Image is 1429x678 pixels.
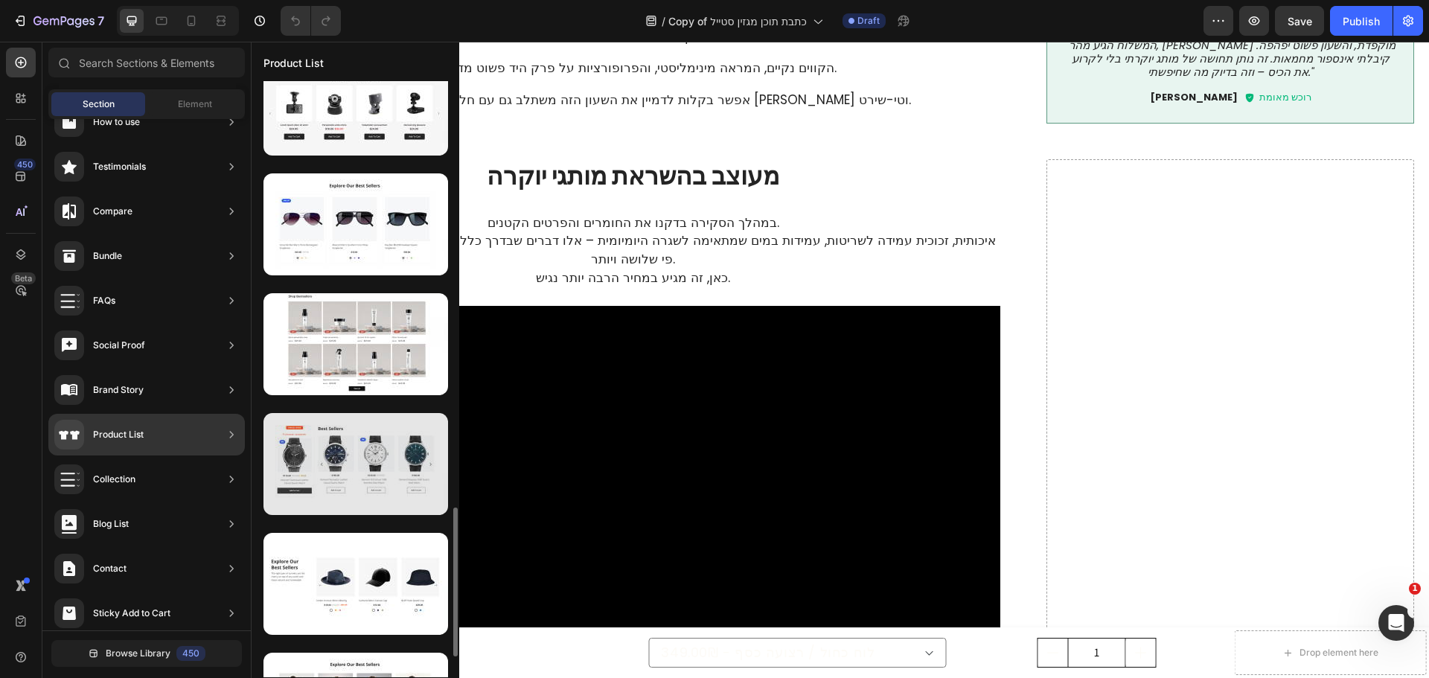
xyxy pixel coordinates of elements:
[237,172,528,190] span: במהלך הסקירה בדקנו את החומרים והפרטים הקטנים.
[83,97,115,111] span: Section
[1343,13,1380,29] div: Publish
[51,640,242,667] button: Browse Library450
[93,159,146,174] div: Testimonials
[817,597,875,625] input: quantity
[93,472,135,487] div: Collection
[106,647,170,660] span: Browse Library
[93,338,145,353] div: Social Proof
[20,190,745,226] span: פלדת 316L איכותית, זכוכית עמידה לשריטות, עמידות במים שמתאימה לשגרה היומיומית – אלו דברים שבדרך כל...
[285,227,479,245] span: כאן, זה מגיע במחיר הרבה יותר נגיש.
[1008,50,1061,63] p: רוכש מאומת
[1288,15,1312,28] span: Save
[11,272,36,284] div: Beta
[97,12,104,30] p: 7
[104,49,660,67] span: אפשר בקלות לדמיין את השעון הזה משתלב גם עם חליפה מחויטת וגם עם [PERSON_NAME] וטי-שירט.
[14,159,36,170] div: 450
[251,42,1429,678] iframe: Design area
[1378,605,1414,641] iframe: Intercom live chat
[178,97,212,111] span: Element
[93,383,144,397] div: Brand Story
[93,561,127,576] div: Contact
[787,597,817,625] button: decrement
[93,517,129,531] div: Blog List
[179,17,586,35] span: הקווים נקיים, המראה מינימליסטי, והפרופורציות על פרק היד פשוט מדויקות.
[1275,6,1324,36] button: Save
[662,13,665,29] span: /
[1409,583,1421,595] span: 1
[875,597,905,625] button: increment
[48,48,245,77] input: Search Sections & Elements
[93,249,122,263] div: Bundle
[93,204,132,219] div: Compare
[15,264,749,632] video: Video
[93,115,140,129] div: How to use
[899,50,987,63] p: [PERSON_NAME]
[281,6,341,36] div: Undo/Redo
[15,118,749,153] h2: מעוצב בהשראת מותגי יוקרה
[1049,605,1128,617] div: Drop element here
[668,13,807,29] span: Copy of כתבת תוכן מגזין סטייל
[93,427,144,442] div: Product List
[93,606,170,621] div: Sticky Add to Cart
[6,6,111,36] button: 7
[176,646,205,661] div: 450
[93,293,115,308] div: FAQs
[857,14,880,28] span: Draft
[1330,6,1393,36] button: Publish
